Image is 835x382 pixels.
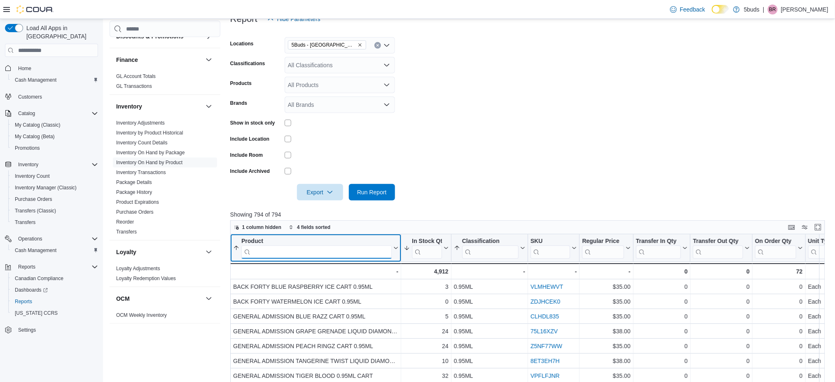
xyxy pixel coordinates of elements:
[636,282,688,292] div: 0
[12,183,80,193] a: Inventory Manager (Classic)
[15,247,56,254] span: Cash Management
[15,234,98,244] span: Operations
[116,160,182,165] a: Inventory On Hand by Product
[116,248,136,256] h3: Loyalty
[116,120,165,126] span: Inventory Adjustments
[636,311,688,321] div: 0
[404,326,449,336] div: 24
[384,42,390,49] button: Open list of options
[18,161,38,168] span: Inventory
[462,238,518,245] div: Classification
[116,102,142,111] h3: Inventory
[230,60,265,67] label: Classifications
[15,92,45,102] a: Customers
[230,168,270,174] label: Include Archived
[15,108,98,118] span: Catalog
[15,234,46,244] button: Operations
[15,219,35,226] span: Transfers
[755,356,803,366] div: 0
[15,208,56,214] span: Transfers (Classic)
[15,262,98,272] span: Reports
[297,184,343,200] button: Export
[116,170,166,175] a: Inventory Transactions
[233,297,398,307] div: BACK FORTY WATERMELON ICE CART 0.95ML
[582,238,624,245] div: Regular Price
[693,341,749,351] div: 0
[2,62,101,74] button: Home
[454,371,525,381] div: 0.95ML
[230,120,275,126] label: Show in stock only
[18,65,31,72] span: Home
[8,131,101,142] button: My Catalog (Beta)
[787,222,797,232] button: Keyboard shortcuts
[693,297,749,307] div: 0
[297,224,330,231] span: 4 fields sorted
[531,298,560,305] a: ZDJHCEK0
[531,238,571,245] div: SKU
[285,222,334,232] button: 4 fields sorted
[12,194,56,204] a: Purchase Orders
[12,245,60,255] a: Cash Management
[582,238,630,259] button: Regular Price
[404,341,449,351] div: 24
[116,199,159,205] a: Product Expirations
[404,311,449,321] div: 5
[18,110,35,117] span: Catalog
[2,324,101,336] button: Settings
[204,101,214,111] button: Inventory
[2,159,101,170] button: Inventory
[2,108,101,119] button: Catalog
[693,356,749,366] div: 0
[454,311,525,321] div: 0.95ML
[230,40,254,47] label: Locations
[374,42,381,49] button: Clear input
[12,143,43,153] a: Promotions
[12,297,98,307] span: Reports
[693,266,749,276] div: 0
[116,73,156,79] a: GL Account Totals
[18,327,36,333] span: Settings
[116,73,156,80] span: GL Account Totals
[8,284,101,296] a: Dashboards
[15,298,32,305] span: Reports
[241,238,392,245] div: Product
[531,343,562,349] a: Z5NF77WW
[18,264,35,270] span: Reports
[12,297,35,307] a: Reports
[12,308,61,318] a: [US_STATE] CCRS
[204,294,214,304] button: OCM
[462,238,518,259] div: Classification
[755,371,803,381] div: 0
[8,296,101,307] button: Reports
[531,373,560,379] a: VPFLFJNR
[231,222,285,232] button: 1 column hidden
[233,371,398,381] div: GENERAL ADMISSION TIGER BLOOD 0.95ML CART
[531,328,558,335] a: 75L16XZV
[636,266,688,276] div: 0
[116,248,202,256] button: Loyalty
[116,189,152,195] a: Package History
[12,274,67,283] a: Canadian Compliance
[15,122,61,128] span: My Catalog (Classic)
[12,206,59,216] a: Transfers (Classic)
[667,1,709,18] a: Feedback
[230,80,252,87] label: Products
[8,245,101,256] button: Cash Management
[16,5,54,14] img: Cova
[12,285,51,295] a: Dashboards
[12,171,98,181] span: Inventory Count
[116,83,152,89] a: GL Transactions
[384,101,390,108] button: Open list of options
[2,261,101,273] button: Reports
[116,102,202,111] button: Inventory
[230,136,269,142] label: Include Location
[110,264,220,287] div: Loyalty
[116,276,176,281] a: Loyalty Redemption Values
[15,287,48,293] span: Dashboards
[18,94,42,100] span: Customers
[12,217,98,227] span: Transfers
[15,145,40,151] span: Promotions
